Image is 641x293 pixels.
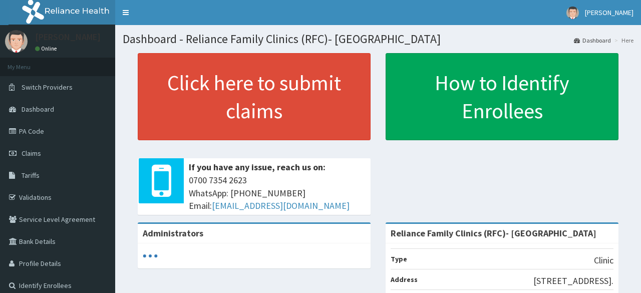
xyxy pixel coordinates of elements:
[22,83,73,92] span: Switch Providers
[566,7,579,19] img: User Image
[22,149,41,158] span: Claims
[5,30,28,53] img: User Image
[35,45,59,52] a: Online
[391,227,596,239] strong: Reliance Family Clinics (RFC)- [GEOGRAPHIC_DATA]
[143,227,203,239] b: Administrators
[123,33,633,46] h1: Dashboard - Reliance Family Clinics (RFC)- [GEOGRAPHIC_DATA]
[138,53,371,140] a: Click here to submit claims
[22,171,40,180] span: Tariffs
[574,36,611,45] a: Dashboard
[386,53,618,140] a: How to Identify Enrollees
[35,33,101,42] p: [PERSON_NAME]
[143,248,158,263] svg: audio-loading
[212,200,350,211] a: [EMAIL_ADDRESS][DOMAIN_NAME]
[612,36,633,45] li: Here
[189,174,366,212] span: 0700 7354 2623 WhatsApp: [PHONE_NUMBER] Email:
[594,254,613,267] p: Clinic
[585,8,633,17] span: [PERSON_NAME]
[189,161,326,173] b: If you have any issue, reach us on:
[533,274,613,287] p: [STREET_ADDRESS].
[391,275,418,284] b: Address
[391,254,407,263] b: Type
[22,105,54,114] span: Dashboard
